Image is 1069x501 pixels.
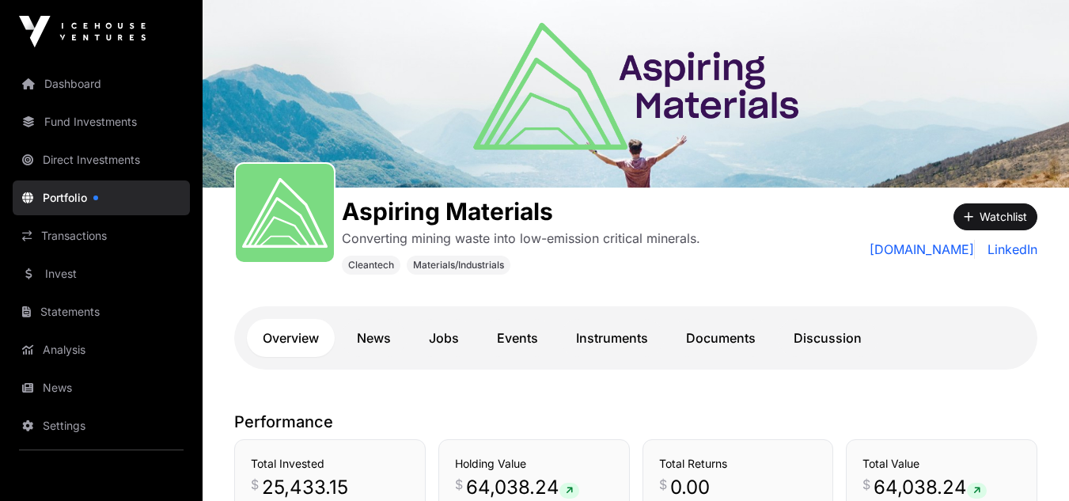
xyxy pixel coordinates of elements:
[13,294,190,329] a: Statements
[455,456,613,472] h3: Holding Value
[251,475,259,494] span: $
[13,408,190,443] a: Settings
[778,319,878,357] a: Discussion
[13,370,190,405] a: News
[670,475,710,500] span: 0.00
[659,456,817,472] h3: Total Returns
[953,203,1037,230] button: Watchlist
[659,475,667,494] span: $
[862,475,870,494] span: $
[13,104,190,139] a: Fund Investments
[862,456,1021,472] h3: Total Value
[247,319,335,357] a: Overview
[560,319,664,357] a: Instruments
[13,256,190,291] a: Invest
[481,319,554,357] a: Events
[413,319,475,357] a: Jobs
[670,319,771,357] a: Documents
[234,411,1037,433] p: Performance
[251,456,409,472] h3: Total Invested
[413,259,504,271] span: Materials/Industrials
[19,16,146,47] img: Icehouse Ventures Logo
[262,475,348,500] span: 25,433.15
[342,229,700,248] p: Converting mining waste into low-emission critical minerals.
[466,475,579,500] span: 64,038.24
[990,425,1069,501] iframe: Chat Widget
[13,66,190,101] a: Dashboard
[341,319,407,357] a: News
[242,170,328,256] img: Aspiring-Icon.svg
[342,197,700,226] h1: Aspiring Materials
[455,475,463,494] span: $
[13,332,190,367] a: Analysis
[13,180,190,215] a: Portfolio
[981,240,1037,259] a: LinkedIn
[13,218,190,253] a: Transactions
[247,319,1025,357] nav: Tabs
[874,475,987,500] span: 64,038.24
[348,259,394,271] span: Cleantech
[13,142,190,177] a: Direct Investments
[870,240,975,259] a: [DOMAIN_NAME]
